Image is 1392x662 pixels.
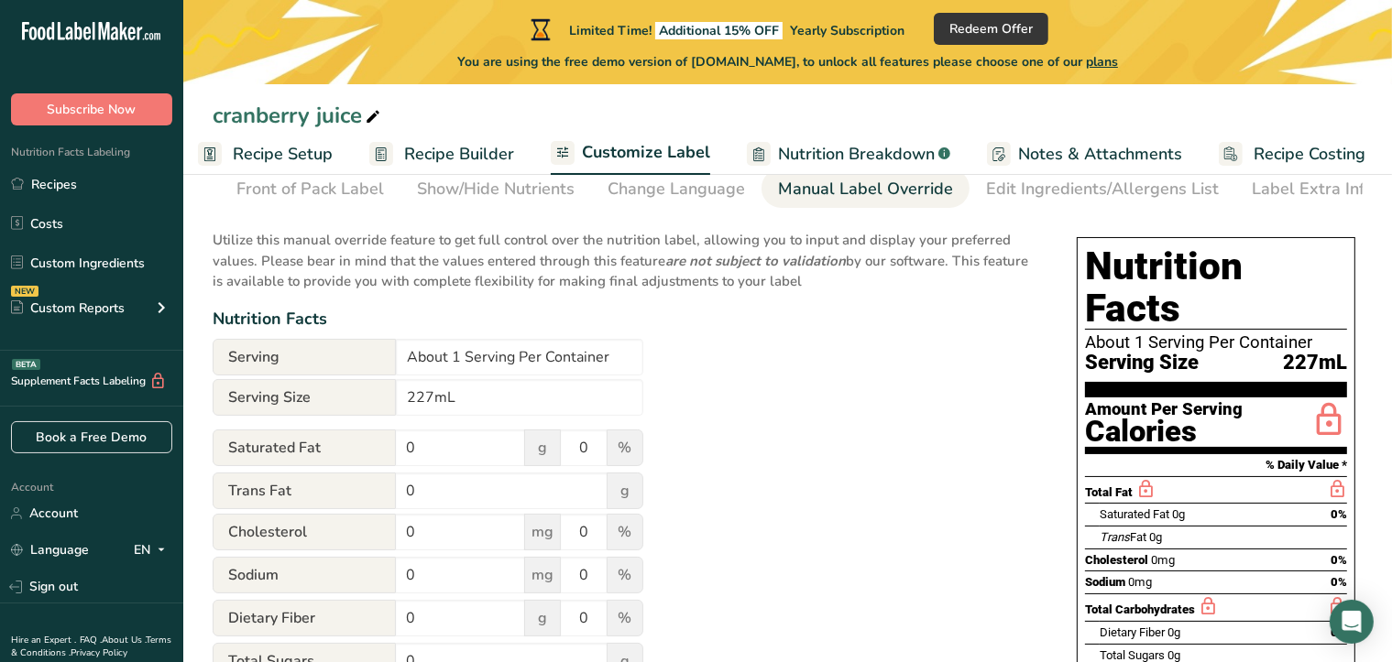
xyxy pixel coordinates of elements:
[1100,530,1130,544] i: Trans
[48,100,137,119] span: Subscribe Now
[1085,333,1347,352] div: About 1 Serving Per Container
[11,286,38,297] div: NEW
[1167,625,1180,639] span: 0g
[1219,134,1365,175] a: Recipe Costing
[655,22,783,39] span: Additional 15% OFF
[778,177,953,201] div: Manual Label Override
[213,307,1040,331] div: Nutrition Facts
[524,600,561,636] span: g
[527,18,904,40] div: Limited Time!
[1331,575,1347,589] span: 0%
[1100,530,1146,544] span: Fat
[1167,648,1180,662] span: 0g
[457,52,1118,71] span: You are using the free demo version of [DOMAIN_NAME], to unlock all features please choose one of...
[233,142,333,167] span: Recipe Setup
[1085,602,1195,616] span: Total Carbohydrates
[524,514,561,550] span: mg
[551,132,710,176] a: Customize Label
[213,339,396,375] span: Serving
[80,634,102,646] a: FAQ .
[524,557,561,593] span: mg
[1085,454,1347,476] section: % Daily Value *
[236,177,384,201] div: Front of Pack Label
[1128,575,1152,589] span: 0mg
[71,646,127,659] a: Privacy Policy
[608,177,745,201] div: Change Language
[1085,418,1243,445] div: Calories
[369,134,514,175] a: Recipe Builder
[1100,507,1169,521] span: Saturated Fat
[607,429,643,466] span: %
[986,177,1219,201] div: Edit Ingredients/Allergens List
[213,429,396,466] span: Saturated Fat
[582,140,710,165] span: Customize Label
[747,134,950,175] a: Nutrition Breakdown
[11,534,89,566] a: Language
[1085,553,1148,567] span: Cholesterol
[11,421,172,453] a: Book a Free Demo
[1151,553,1175,567] span: 0mg
[102,634,146,646] a: About Us .
[12,359,40,370] div: BETA
[790,22,904,39] span: Yearly Subscription
[134,539,172,561] div: EN
[404,142,514,167] span: Recipe Builder
[1331,507,1347,521] span: 0%
[213,472,396,509] span: Trans Fat
[1254,142,1365,167] span: Recipe Costing
[1085,575,1125,589] span: Sodium
[607,600,643,636] span: %
[1100,625,1165,639] span: Dietary Fiber
[1149,530,1162,544] span: 0g
[934,13,1048,45] button: Redeem Offer
[213,99,384,132] div: cranberry juice
[213,514,396,550] span: Cholesterol
[213,557,396,593] span: Sodium
[1086,53,1118,71] span: plans
[213,379,396,416] span: Serving Size
[665,252,846,270] b: are not subject to validation
[213,600,396,636] span: Dietary Fiber
[11,634,171,659] a: Terms & Conditions .
[1085,485,1133,499] span: Total Fat
[1330,600,1374,644] div: Open Intercom Messenger
[213,219,1040,292] p: Utilize this manual override feature to get full control over the nutrition label, allowing you t...
[11,298,125,318] div: Custom Reports
[1085,245,1347,330] h1: Nutrition Facts
[1252,177,1374,201] div: Label Extra Info
[778,142,935,167] span: Nutrition Breakdown
[524,429,561,466] span: g
[1331,553,1347,567] span: 0%
[987,134,1182,175] a: Notes & Attachments
[1172,507,1185,521] span: 0g
[198,134,333,175] a: Recipe Setup
[607,472,643,509] span: g
[1085,352,1199,374] span: Serving Size
[1100,648,1165,662] span: Total Sugars
[11,634,76,646] a: Hire an Expert .
[607,514,643,550] span: %
[1283,352,1347,374] span: 227mL
[949,19,1033,38] span: Redeem Offer
[1085,401,1243,418] div: Amount Per Serving
[607,557,643,593] span: %
[11,93,172,125] button: Subscribe Now
[417,177,575,201] div: Show/Hide Nutrients
[1018,142,1182,167] span: Notes & Attachments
